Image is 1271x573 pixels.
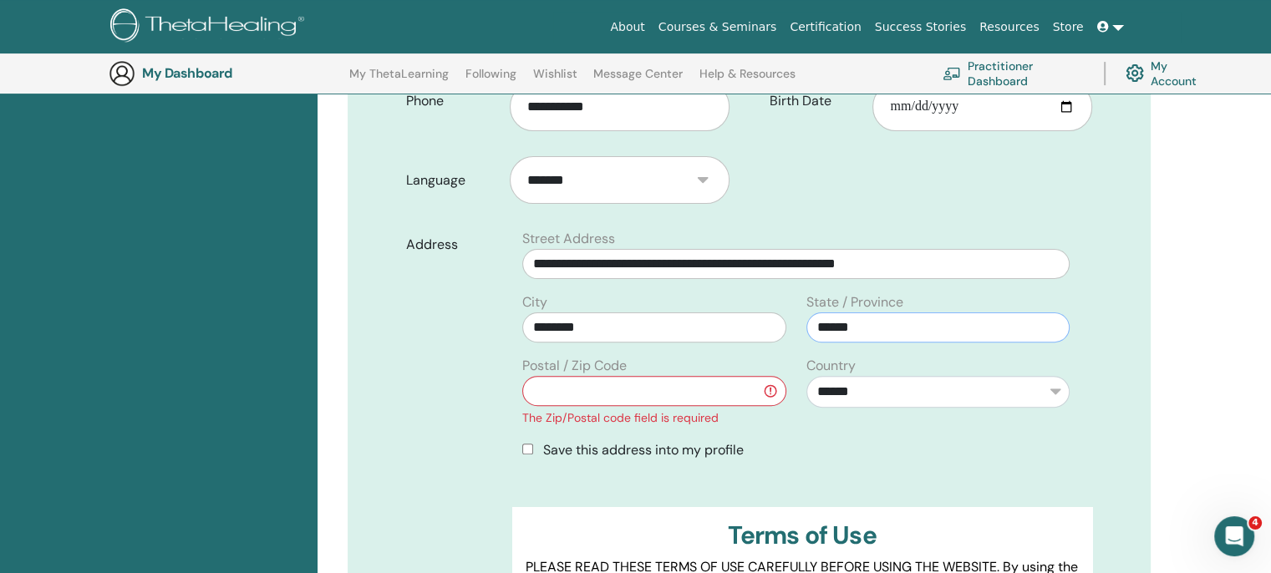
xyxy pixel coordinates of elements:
a: Following [465,67,516,94]
a: Courses & Seminars [652,12,784,43]
img: chalkboard-teacher.svg [943,67,961,80]
label: Postal / Zip Code [522,356,627,376]
label: State / Province [806,292,903,312]
label: Street Address [522,229,615,249]
div: The Zip/Postal code field is required [522,409,785,427]
a: Wishlist [533,67,577,94]
a: My ThetaLearning [349,67,449,94]
a: Message Center [593,67,683,94]
span: Save this address into my profile [543,441,744,459]
label: Birth Date [757,85,873,117]
a: My Account [1126,55,1210,92]
a: Store [1046,12,1091,43]
iframe: Intercom live chat [1214,516,1254,556]
h3: Terms of Use [526,520,1079,550]
h3: My Dashboard [142,65,309,81]
img: generic-user-icon.jpg [109,60,135,87]
a: Success Stories [868,12,973,43]
label: Phone [394,85,510,117]
span: 4 [1248,516,1262,530]
a: Certification [783,12,867,43]
img: logo.png [110,8,310,46]
label: Country [806,356,856,376]
img: cog.svg [1126,60,1144,86]
label: Language [394,165,510,196]
a: About [603,12,651,43]
a: Help & Resources [699,67,796,94]
a: Practitioner Dashboard [943,55,1084,92]
a: Resources [973,12,1046,43]
label: City [522,292,547,312]
label: Address [394,229,512,261]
